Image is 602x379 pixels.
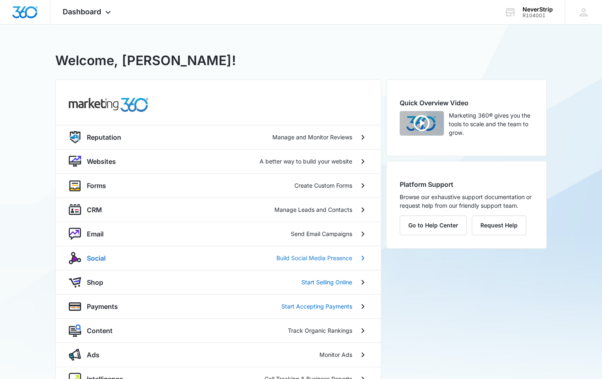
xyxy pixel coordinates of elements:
[69,276,81,288] img: shopApp
[400,111,444,136] img: Quick Overview Video
[55,51,236,70] h1: Welcome, [PERSON_NAME]!
[400,193,533,210] p: Browse our exhaustive support documentation or request help from our friendly support team.
[288,326,352,335] p: Track Organic Rankings
[69,204,81,216] img: crm
[87,181,106,191] p: Forms
[87,205,102,215] p: CRM
[56,222,381,246] a: nurtureEmailSend Email Campaigns
[276,254,352,262] p: Build Social Media Presence
[56,343,381,367] a: adsAdsMonitor Ads
[319,350,352,359] p: Monitor Ads
[69,325,81,337] img: content
[69,252,81,264] img: social
[272,133,352,141] p: Manage and Monitor Reviews
[56,246,381,270] a: socialSocialBuild Social Media Presence
[69,349,81,361] img: ads
[87,350,100,360] p: Ads
[87,326,113,336] p: Content
[400,222,472,229] a: Go to Help Center
[523,13,553,18] div: account id
[291,229,352,238] p: Send Email Campaigns
[69,228,81,240] img: nurture
[56,270,381,294] a: shopAppShopStart Selling Online
[472,216,526,235] button: Request Help
[87,253,106,263] p: Social
[400,216,467,235] button: Go to Help Center
[87,132,121,142] p: Reputation
[69,300,81,313] img: payments
[63,7,101,16] span: Dashboard
[56,294,381,318] a: paymentsPaymentsStart Accepting Payments
[69,98,148,112] img: common.products.marketing.title
[87,229,104,239] p: Email
[69,179,81,192] img: forms
[400,98,533,108] h2: Quick Overview Video
[449,111,533,137] p: Marketing 360® gives you the tools to scale and the team to grow.
[472,222,526,229] a: Request Help
[56,197,381,222] a: crmCRMManage Leads and Contacts
[56,318,381,343] a: contentContentTrack Organic Rankings
[87,302,118,311] p: Payments
[69,131,81,143] img: reputation
[294,181,352,190] p: Create Custom Forms
[523,6,553,13] div: account name
[274,205,352,214] p: Manage Leads and Contacts
[87,277,103,287] p: Shop
[281,302,352,311] p: Start Accepting Payments
[260,157,352,166] p: A better way to build your website
[69,155,81,168] img: website
[56,149,381,173] a: websiteWebsitesA better way to build your website
[301,278,352,286] p: Start Selling Online
[56,173,381,197] a: formsFormsCreate Custom Forms
[56,125,381,149] a: reputationReputationManage and Monitor Reviews
[87,157,116,166] p: Websites
[400,179,533,189] h2: Platform Support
